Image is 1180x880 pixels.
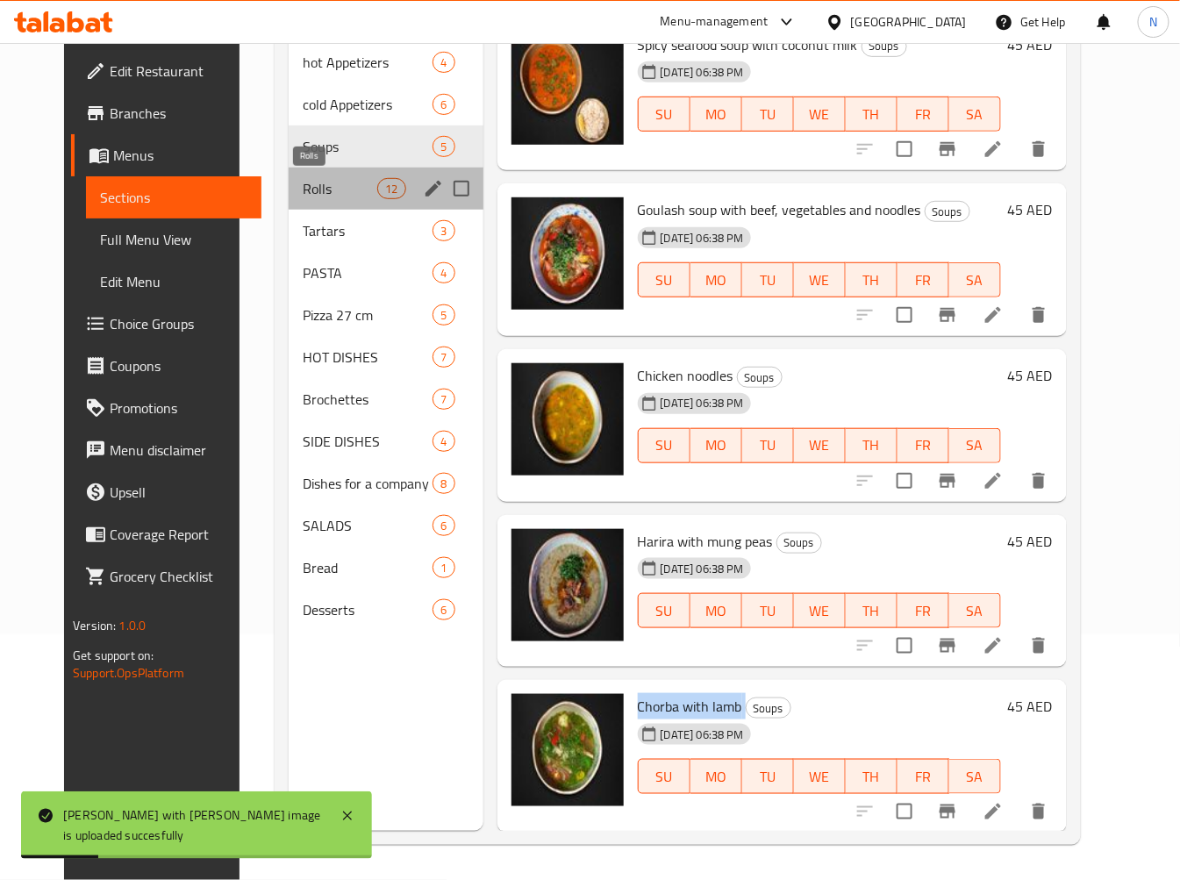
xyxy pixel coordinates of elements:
button: TU [742,262,794,297]
span: SA [956,433,994,458]
span: Edit Restaurant [110,61,247,82]
span: Soups [303,136,433,157]
button: SA [949,97,1001,132]
span: FR [905,764,942,790]
span: TU [749,102,787,127]
span: Spicy seafood soup with coconut milk [638,32,858,58]
span: Soups [777,533,821,553]
img: Spicy seafood soup with coconut milk [511,32,624,145]
div: hot Appetizers4 [289,41,483,83]
div: Bread [303,557,433,578]
span: SA [956,598,994,624]
span: Upsell [110,482,247,503]
div: Soups [925,201,970,222]
span: TU [749,433,787,458]
button: TH [846,97,898,132]
span: SU [646,433,683,458]
h6: 45 AED [1008,32,1053,57]
span: cold Appetizers [303,94,433,115]
span: TH [853,433,890,458]
span: Full Menu View [100,229,247,250]
div: Bread1 [289,547,483,589]
span: TU [749,764,787,790]
span: FR [905,598,942,624]
button: MO [690,262,742,297]
span: MO [697,764,735,790]
span: WE [801,764,839,790]
img: Chorba with lamb [511,694,624,806]
h6: 45 AED [1008,363,1053,388]
span: SA [956,268,994,293]
span: SA [956,102,994,127]
div: SIDE DISHES4 [289,420,483,462]
div: Brochettes7 [289,378,483,420]
a: Coupons [71,345,261,387]
button: TH [846,428,898,463]
span: Select to update [886,627,923,664]
span: FR [905,102,942,127]
span: Pizza 27 cm [303,304,433,326]
img: Harira with mung peas [511,529,624,641]
span: Soups [747,698,790,719]
a: Promotions [71,387,261,429]
span: WE [801,433,839,458]
div: Soups5 [289,125,483,168]
button: FR [898,759,949,794]
a: Menu disclaimer [71,429,261,471]
div: Pizza 27 cm5 [289,294,483,336]
button: WE [794,97,846,132]
a: Edit menu item [983,801,1004,822]
a: Upsell [71,471,261,513]
span: FR [905,433,942,458]
button: SU [638,759,690,794]
span: 8 [433,476,454,492]
span: Sections [100,187,247,208]
span: Coupons [110,355,247,376]
button: MO [690,759,742,794]
span: Select to update [886,297,923,333]
span: 4 [433,54,454,71]
span: MO [697,102,735,127]
button: MO [690,428,742,463]
h6: 45 AED [1008,197,1053,222]
span: TU [749,598,787,624]
button: SU [638,97,690,132]
span: Desserts [303,599,433,620]
span: SALADS [303,515,433,536]
span: Grocery Checklist [110,566,247,587]
div: Menu-management [661,11,769,32]
a: Edit menu item [983,635,1004,656]
span: Soups [738,368,782,388]
div: cold Appetizers6 [289,83,483,125]
a: Support.OpsPlatform [73,662,184,684]
button: Branch-specific-item [926,294,969,336]
span: Select to update [886,131,923,168]
button: SA [949,262,1001,297]
div: Soups [776,533,822,554]
div: [PERSON_NAME] with [PERSON_NAME] image is uploaded succesfully [63,805,323,845]
button: WE [794,759,846,794]
a: Choice Groups [71,303,261,345]
button: WE [794,262,846,297]
span: [DATE] 06:38 PM [654,395,751,411]
a: Branches [71,92,261,134]
span: Coverage Report [110,524,247,545]
span: [DATE] 06:38 PM [654,64,751,81]
span: [DATE] 06:38 PM [654,230,751,247]
a: Coverage Report [71,513,261,555]
a: Edit menu item [983,304,1004,326]
span: SU [646,268,683,293]
div: Tartars3 [289,210,483,252]
button: TU [742,97,794,132]
div: Soups [862,36,907,57]
span: MO [697,268,735,293]
button: delete [1018,791,1060,833]
span: WE [801,268,839,293]
button: Branch-specific-item [926,460,969,502]
nav: Menu sections [289,34,483,638]
span: Branches [110,103,247,124]
span: 5 [433,307,454,324]
span: 6 [433,518,454,534]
